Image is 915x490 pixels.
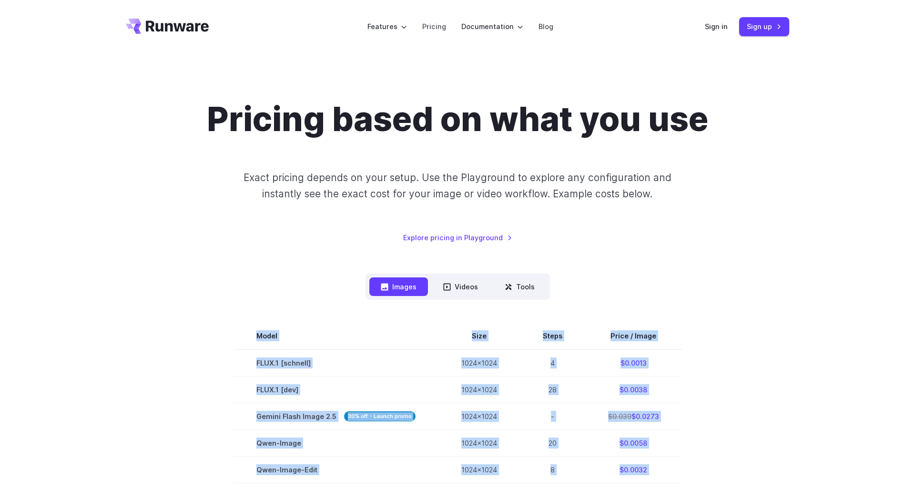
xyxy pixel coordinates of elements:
label: Features [367,21,407,32]
td: 1024x1024 [438,349,520,377]
a: Blog [539,21,553,32]
a: Pricing [422,21,446,32]
td: 1024x1024 [438,403,520,430]
td: FLUX.1 [dev] [234,377,438,403]
span: Gemini Flash Image 2.5 [256,411,416,422]
td: $0.0273 [585,403,682,430]
td: $0.0013 [585,349,682,377]
td: 1024x1024 [438,377,520,403]
strong: 30% off - Launch promo [344,411,416,421]
td: 28 [520,377,585,403]
h1: Pricing based on what you use [207,99,708,139]
td: 1024x1024 [438,457,520,483]
th: Model [234,323,438,349]
button: Videos [432,277,489,296]
button: Tools [493,277,546,296]
td: 4 [520,349,585,377]
td: - [520,403,585,430]
label: Documentation [461,21,523,32]
a: Explore pricing in Playground [403,232,512,243]
td: $0.0058 [585,430,682,457]
th: Price / Image [585,323,682,349]
a: Sign in [705,21,728,32]
a: Go to / [126,19,209,34]
p: Exact pricing depends on your setup. Use the Playground to explore any configuration and instantl... [225,170,690,202]
td: Qwen-Image [234,430,438,457]
td: Qwen-Image-Edit [234,457,438,483]
td: FLUX.1 [schnell] [234,349,438,377]
td: 8 [520,457,585,483]
th: Size [438,323,520,349]
th: Steps [520,323,585,349]
td: $0.0032 [585,457,682,483]
s: $0.039 [608,412,631,420]
button: Images [369,277,428,296]
td: 20 [520,430,585,457]
td: $0.0038 [585,377,682,403]
a: Sign up [739,17,789,36]
td: 1024x1024 [438,430,520,457]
